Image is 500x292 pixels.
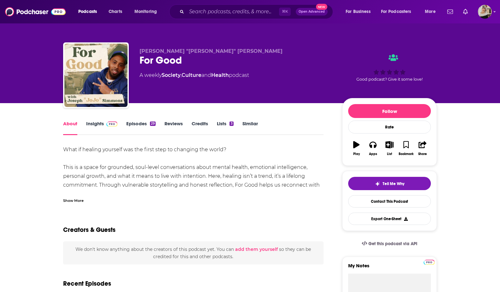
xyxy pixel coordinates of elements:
div: Rate [348,121,431,134]
img: Podchaser - Follow, Share and Rate Podcasts [5,6,66,18]
span: Monitoring [134,7,157,16]
span: , [181,72,182,78]
span: For Business [346,7,371,16]
span: Good podcast? Give it some love! [356,77,423,82]
img: User Profile [478,5,492,19]
button: add them yourself [235,247,278,252]
div: A weekly podcast [140,71,249,79]
a: Show notifications dropdown [461,6,470,17]
label: My Notes [348,263,431,274]
button: Share [414,137,431,160]
button: open menu [130,7,165,17]
div: Search podcasts, credits, & more... [175,4,339,19]
span: We don't know anything about the creators of this podcast yet . You can so they can be credited f... [75,246,311,259]
button: open menu [377,7,420,17]
span: New [316,4,327,10]
img: tell me why sparkle [375,181,380,186]
span: Charts [109,7,122,16]
span: ⌘ K [279,8,291,16]
a: Lists3 [217,121,233,135]
h2: Recent Episodes [63,280,111,288]
a: Similar [242,121,258,135]
button: tell me why sparkleTell Me Why [348,177,431,190]
h2: Creators & Guests [63,226,116,234]
div: 3 [229,121,233,126]
div: List [387,152,392,156]
button: Show profile menu [478,5,492,19]
span: [PERSON_NAME] "[PERSON_NAME]" [PERSON_NAME] [140,48,283,54]
a: Culture [182,72,201,78]
div: Share [418,152,427,156]
span: For Podcasters [381,7,411,16]
a: Reviews [164,121,183,135]
a: Contact This Podcast [348,195,431,208]
button: Play [348,137,365,160]
span: Logged in as angelabaggetta [478,5,492,19]
div: 29 [150,121,156,126]
a: InsightsPodchaser Pro [86,121,117,135]
button: Export One-Sheet [348,213,431,225]
button: open menu [341,7,378,17]
span: and [201,72,211,78]
img: For Good [64,44,128,107]
button: Bookmark [398,137,414,160]
span: Tell Me Why [383,181,404,186]
div: Play [353,152,360,156]
button: List [381,137,398,160]
a: Get this podcast via API [357,236,422,252]
div: Good podcast? Give it some love! [342,48,437,87]
img: Podchaser Pro [424,260,435,265]
a: Health [211,72,229,78]
img: Podchaser Pro [106,121,117,127]
div: Bookmark [399,152,414,156]
a: Society [162,72,181,78]
button: Apps [365,137,381,160]
button: open menu [74,7,105,17]
button: Follow [348,104,431,118]
a: About [63,121,77,135]
button: Open AdvancedNew [296,8,328,16]
div: Apps [369,152,377,156]
a: Credits [192,121,208,135]
a: Show notifications dropdown [445,6,455,17]
a: Charts [104,7,126,17]
a: Pro website [424,259,435,265]
button: open menu [420,7,443,17]
span: Get this podcast via API [368,241,417,246]
input: Search podcasts, credits, & more... [187,7,279,17]
span: Podcasts [78,7,97,16]
span: Open Advanced [299,10,325,13]
span: More [425,7,436,16]
a: Episodes29 [126,121,156,135]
